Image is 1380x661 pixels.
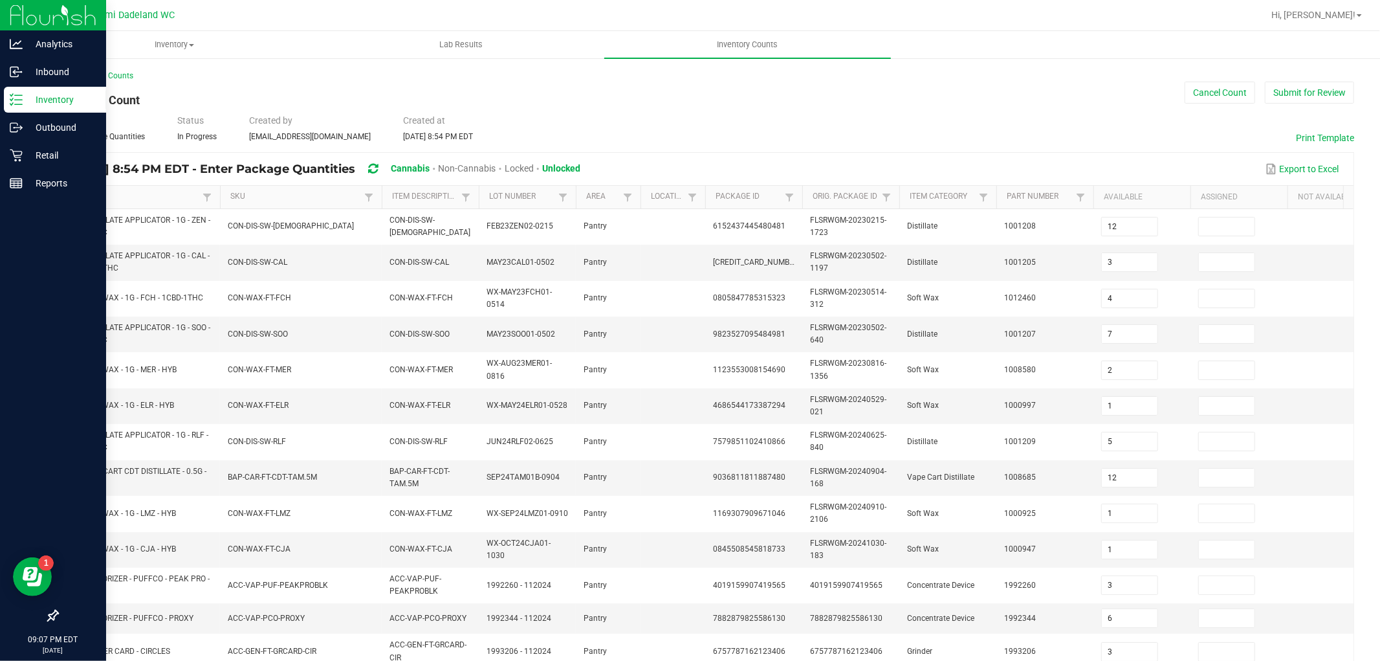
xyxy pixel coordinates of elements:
a: Filter [782,189,797,205]
span: 1000947 [1004,544,1036,554]
span: CON-WAX-FT-FCH [228,293,291,302]
span: FLSRWGM-20240910-2106 [810,502,886,524]
span: Vape Cart Distillate [907,473,974,482]
span: FT - SOFT WAX - 1G - LMZ - HYB [66,509,176,518]
span: FT - SOFT WAX - 1G - MER - HYB [66,365,177,374]
span: FLSRWGM-20240529-021 [810,395,886,416]
span: Distillate [907,330,937,339]
span: Soft Wax [907,509,939,518]
p: Inbound [23,64,100,80]
inline-svg: Retail [10,149,23,162]
span: WX-AUG23MER01-0816 [487,359,552,380]
a: Part NumberSortable [1007,192,1072,202]
span: SW - DISTILLATE APPLICATOR - 1G - CAL - 12.5CBD-1THC [66,251,210,273]
span: CON-DIS-SW-[DEMOGRAPHIC_DATA] [228,221,354,230]
iframe: Resource center unread badge [38,555,54,571]
span: 1000997 [1004,401,1036,410]
span: CON-DIS-SW-SOO [389,330,450,339]
a: Filter [976,189,991,205]
span: Distillate [907,437,937,446]
p: [DATE] [6,645,100,655]
span: FLSRWGM-20230215-1723 [810,216,886,237]
span: Pantry [584,293,607,302]
p: Reports [23,175,100,191]
a: Lot NumberSortable [489,192,554,202]
span: ACC-VAP-PUF-PEAKPROBLK [389,574,441,596]
span: SW - DISTILLATE APPLICATOR - 1G - SOO - 1CBD-1THC [66,323,210,344]
span: ACC-VAP-PCO-PROXY [228,614,305,623]
span: 7882879825586130 [810,614,882,623]
span: Inventory Counts [700,39,796,50]
span: FT - SOFT WAX - 1G - FCH - 1CBD-1THC [66,293,203,302]
span: FLSRWGM-20230514-312 [810,287,886,309]
a: Filter [1073,189,1088,205]
span: 1992344 - 112024 [487,614,551,623]
span: Soft Wax [907,401,939,410]
span: 1993206 [1004,647,1036,656]
span: 6757787162123406 [713,647,785,656]
span: SW - DISTILLATE APPLICATOR - 1G - RLF - 1CBD-9THC [66,431,208,452]
span: Pantry [584,401,607,410]
span: Soft Wax [907,365,939,374]
span: 1001208 [1004,221,1036,230]
span: 0805847785315323 [713,293,785,302]
button: Cancel Count [1185,82,1255,104]
span: 4019159907419565 [713,581,785,590]
span: WX-MAY24ELR01-0528 [487,401,567,410]
span: FEB23ZEN02-0215 [487,221,553,230]
inline-svg: Outbound [10,121,23,134]
span: 1001209 [1004,437,1036,446]
span: SW - DISTILLATE APPLICATOR - 1G - ZEN - 1CBD-4THC [66,216,210,237]
span: [DATE] 8:54 PM EDT [403,132,473,141]
span: Soft Wax [907,544,939,554]
span: Distillate [907,221,937,230]
span: Status [177,115,204,126]
span: Pantry [584,258,607,267]
span: 7579851102410866 [713,437,785,446]
span: Inventory [32,39,317,50]
span: CON-DIS-SW-[DEMOGRAPHIC_DATA] [389,216,470,237]
a: ItemSortable [69,192,199,202]
span: 1001207 [1004,330,1036,339]
span: FLSRWGM-20240625-840 [810,431,886,452]
p: Analytics [23,36,100,52]
span: Created at [403,115,445,126]
span: Concentrate Device [907,581,974,590]
span: 1169307909671046 [713,509,785,518]
a: AreaSortable [586,192,619,202]
span: FT - VAPE CART CDT DISTILLATE - 0.5G - TAM - HYB [66,467,206,488]
a: Filter [685,189,700,205]
inline-svg: Inbound [10,65,23,78]
span: MAY23CAL01-0502 [487,258,554,267]
span: CON-WAX-FT-CJA [228,544,290,554]
span: Lab Results [422,39,500,50]
span: 1001205 [1004,258,1036,267]
span: Concentrate Device [907,614,974,623]
span: Pantry [584,365,607,374]
span: FLSRWGM-20241030-183 [810,539,886,560]
span: 7882879825586130 [713,614,785,623]
span: 6757787162123406 [810,647,882,656]
span: MAY23SOO01-0502 [487,330,555,339]
inline-svg: Analytics [10,38,23,50]
a: Orig. Package IdSortable [813,192,878,202]
span: CON-WAX-FT-CJA [389,544,452,554]
span: WX-MAY23FCH01-0514 [487,287,552,309]
th: Available [1093,186,1190,209]
span: SEP24TAM01B-0904 [487,473,560,482]
a: Filter [458,189,474,205]
span: PUF - VAPORIZER - PUFFCO - PROXY [66,614,193,623]
inline-svg: Reports [10,177,23,190]
span: FT - GRINDER CARD - CIRCLES [66,647,170,656]
a: LocationSortable [651,192,684,202]
span: BAP-CAR-FT-CDT-TAM.5M [228,473,317,482]
span: CON-WAX-FT-ELR [228,401,289,410]
span: 1008685 [1004,473,1036,482]
span: PUF - VAPORIZER - PUFFCO - PEAK PRO - BLACK [66,574,210,596]
a: Lab Results [318,31,604,58]
p: Retail [23,148,100,163]
a: Item DescriptionSortable [392,192,457,202]
span: WX-OCT24CJA01-1030 [487,539,551,560]
span: 9823527095484981 [713,330,785,339]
